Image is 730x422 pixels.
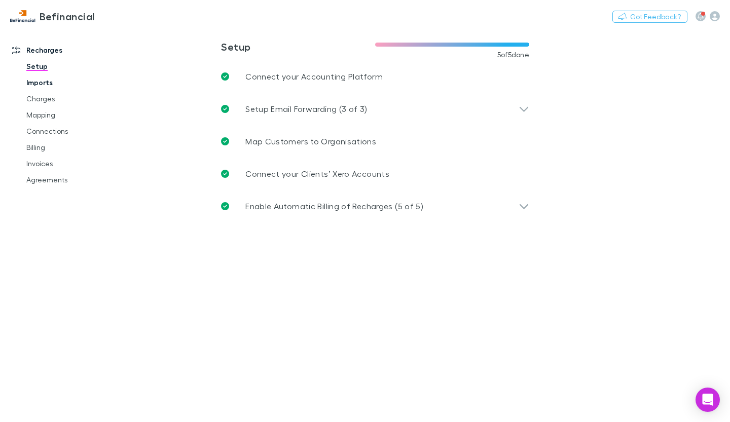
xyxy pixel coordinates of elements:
a: Invoices [16,156,131,172]
a: Connect your Accounting Platform [213,60,537,93]
a: Connections [16,123,131,139]
div: Setup Email Forwarding (3 of 3) [213,93,537,125]
p: Enable Automatic Billing of Recharges (5 of 5) [245,200,423,212]
button: Got Feedback? [612,11,687,23]
a: Befinancial [4,4,101,28]
a: Mapping [16,107,131,123]
img: Befinancial's Logo [10,10,35,22]
p: Setup Email Forwarding (3 of 3) [245,103,367,115]
a: Map Customers to Organisations [213,125,537,158]
p: Connect your Accounting Platform [245,70,383,83]
div: Enable Automatic Billing of Recharges (5 of 5) [213,190,537,222]
a: Agreements [16,172,131,188]
a: Recharges [2,42,131,58]
a: Connect your Clients’ Xero Accounts [213,158,537,190]
h3: Befinancial [40,10,95,22]
h3: Setup [221,41,375,53]
span: 5 of 5 done [497,51,530,59]
p: Map Customers to Organisations [245,135,376,147]
div: Open Intercom Messenger [696,388,720,412]
p: Connect your Clients’ Xero Accounts [245,168,389,180]
a: Billing [16,139,131,156]
a: Charges [16,91,131,107]
a: Setup [16,58,131,74]
a: Imports [16,74,131,91]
